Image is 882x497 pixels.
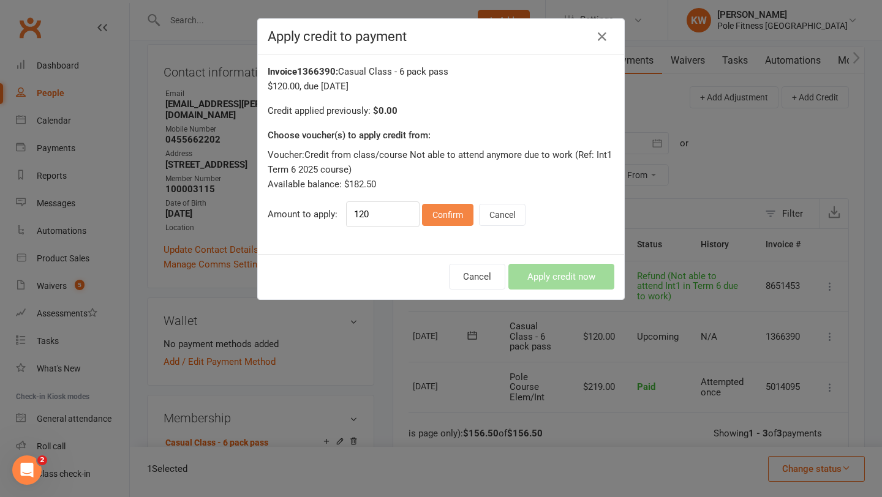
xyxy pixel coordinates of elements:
button: Cancel [479,204,526,226]
h4: Apply credit to payment [268,29,614,44]
strong: Invoice 1366390 : [268,66,338,77]
strong: $0.00 [373,105,398,116]
div: Voucher: Credit from class/course Not able to attend anymore due to work (Ref: Int1 Term 6 2025 c... [268,148,614,177]
label: Choose voucher(s) to apply credit from: [268,128,431,143]
a: Close [592,27,612,47]
div: Amount to apply: [268,201,614,227]
iframe: Intercom live chat [12,455,42,485]
button: Confirm [422,204,473,226]
button: Cancel [449,264,505,290]
span: 2 [37,455,47,465]
div: Available balance: $182.50 [268,177,614,192]
div: Casual Class - 6 pack pass $120.00 , due [DATE] [268,64,614,94]
div: Credit applied previously: [268,103,614,118]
